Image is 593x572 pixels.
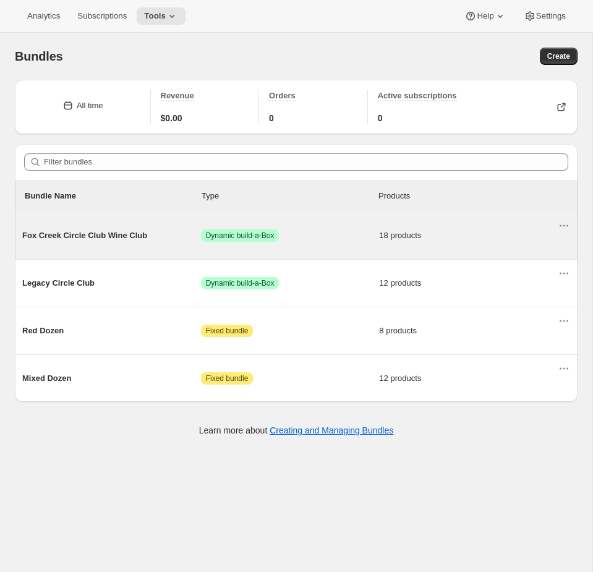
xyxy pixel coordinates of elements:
[206,374,249,383] span: Fixed bundle
[555,217,573,234] button: Actions for Fox Creek Circle Club Wine Club
[269,91,296,100] span: Orders
[202,190,378,202] div: Type
[555,312,573,330] button: Actions for Red Dozen
[378,190,555,202] div: Products
[206,326,249,336] span: Fixed bundle
[547,51,570,61] span: Create
[22,372,201,385] span: Mixed Dozen
[25,190,202,202] p: Bundle Name
[70,7,134,25] button: Subscriptions
[161,91,194,100] span: Revenue
[540,48,578,65] button: Create
[44,153,568,171] input: Filter bundles
[77,100,103,112] div: All time
[22,229,201,242] span: Fox Creek Circle Club Wine Club
[270,425,393,435] a: Creating and Managing Bundles
[555,360,573,377] button: Actions for Mixed Dozen
[555,265,573,282] button: Actions for Legacy Circle Club
[379,277,558,289] span: 12 products
[20,7,67,25] button: Analytics
[27,11,60,21] span: Analytics
[516,7,573,25] button: Settings
[477,11,493,21] span: Help
[379,229,558,242] span: 18 products
[378,91,457,100] span: Active subscriptions
[206,231,275,241] span: Dynamic build-a-Box
[199,424,393,437] p: Learn more about
[457,7,513,25] button: Help
[22,325,201,337] span: Red Dozen
[137,7,186,25] button: Tools
[77,11,127,21] span: Subscriptions
[269,112,274,124] span: 0
[22,277,201,289] span: Legacy Circle Club
[206,278,275,288] span: Dynamic build-a-Box
[144,11,166,21] span: Tools
[15,49,63,63] span: Bundles
[378,112,383,124] span: 0
[379,372,558,385] span: 12 products
[161,112,182,124] span: $0.00
[379,325,558,337] span: 8 products
[536,11,566,21] span: Settings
